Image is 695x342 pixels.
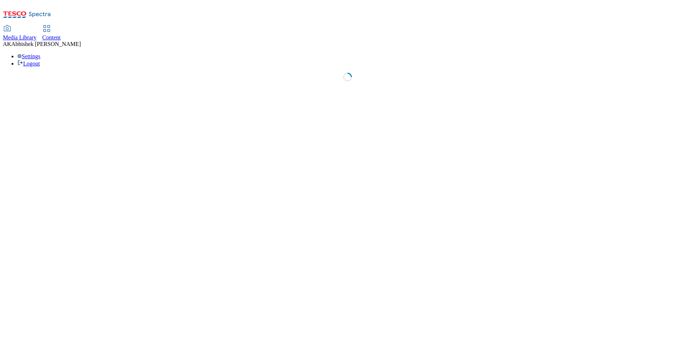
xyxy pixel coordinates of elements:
a: Settings [17,53,41,59]
span: Abhishek [PERSON_NAME] [11,41,81,47]
span: Media Library [3,34,37,41]
a: Content [42,26,61,41]
span: AK [3,41,11,47]
a: Media Library [3,26,37,41]
a: Logout [17,60,40,67]
span: Content [42,34,61,41]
